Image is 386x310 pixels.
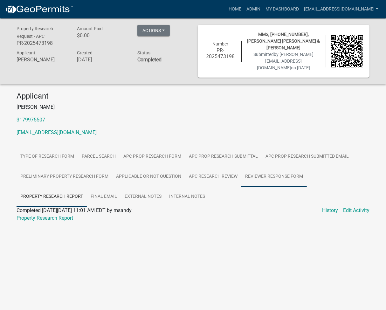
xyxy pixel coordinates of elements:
a: APC Prop Research Submittal [185,147,262,167]
strong: Completed [137,57,162,63]
span: Status [137,50,150,55]
a: Type of Research Form [17,147,78,167]
a: External Notes [121,187,165,207]
a: APC Prop Research Form [120,147,185,167]
a: Property Research Report [17,215,73,221]
span: Completed [DATE][DATE] 11:01 AM EDT by msandy [17,207,132,213]
a: [EMAIL_ADDRESS][DOMAIN_NAME] [17,129,97,135]
span: Submitted on [DATE] [254,52,314,70]
img: QR code [331,35,363,68]
a: Reviewer Response Form [241,167,307,187]
span: Property Research Request - APC [17,26,53,39]
a: APC Research Review [185,167,241,187]
a: My Dashboard [263,3,301,15]
h6: [PERSON_NAME] [17,57,67,63]
h6: $0.00 [77,32,128,38]
a: Applicable or not Question [112,167,185,187]
h6: PR-2025473198 [17,40,67,46]
button: Actions [137,25,170,36]
span: Number [212,41,228,46]
a: History [322,207,338,214]
a: Home [226,3,244,15]
a: 3179975507 [17,117,45,123]
h6: [DATE] [77,57,128,63]
a: Property Research Report [17,187,87,207]
a: Admin [244,3,263,15]
h4: Applicant [17,92,369,101]
h6: PR-2025473198 [204,47,237,59]
p: [PERSON_NAME] [17,103,369,111]
a: Internal Notes [165,187,209,207]
a: APC Prop Research Submitted Email [262,147,353,167]
span: MMS, [PHONE_NUMBER], [PERSON_NAME] [PERSON_NAME] & [PERSON_NAME] [247,32,320,50]
a: Parcel search [78,147,120,167]
span: Applicant [17,50,35,55]
a: Final Email [87,187,121,207]
span: Amount Paid [77,26,103,31]
span: by [PERSON_NAME][EMAIL_ADDRESS][DOMAIN_NAME] [257,52,314,70]
span: Created [77,50,93,55]
a: Preliminary Property Research Form [17,167,112,187]
a: Edit Activity [343,207,369,214]
a: [EMAIL_ADDRESS][DOMAIN_NAME] [301,3,381,15]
